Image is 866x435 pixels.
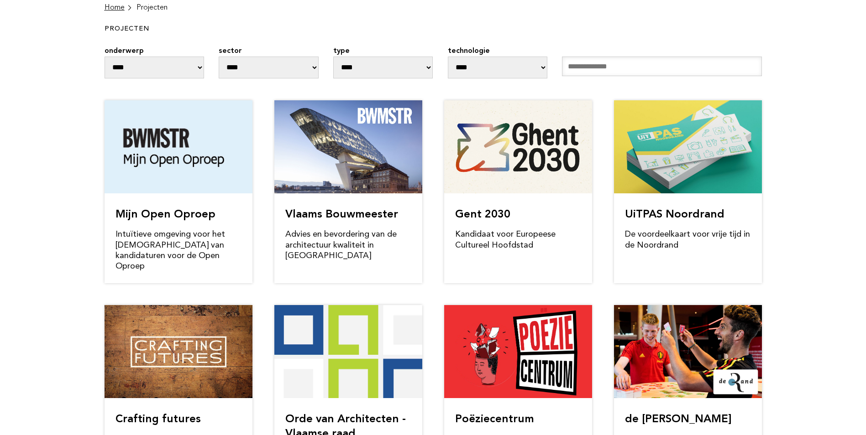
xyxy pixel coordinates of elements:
a: Poëziecentrum [455,414,534,425]
label: onderwerp [105,46,205,57]
span: Home [105,2,125,13]
a: Mijn Open Oproep [115,209,215,220]
label: type [333,46,433,57]
label: sector [219,46,319,57]
a: de [PERSON_NAME] [625,414,731,425]
label: technologie [448,46,548,57]
a: Home [105,2,133,13]
h1: projecten [105,25,478,34]
a: UiTPAS Noordrand [625,209,724,220]
a: Vlaams Bouwmeester [285,209,398,220]
a: Crafting futures [115,414,201,425]
li: Projecten [136,2,168,13]
a: Gent 2030 [455,209,510,220]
